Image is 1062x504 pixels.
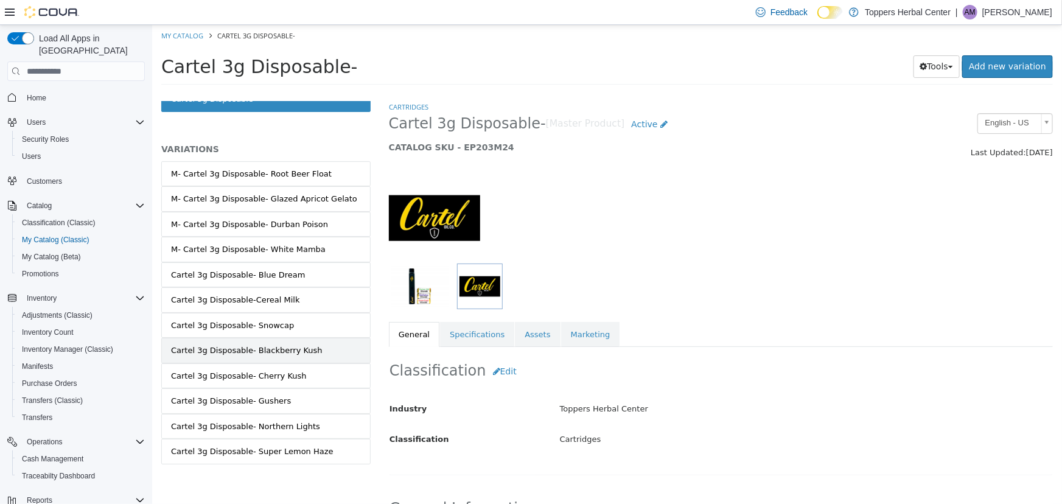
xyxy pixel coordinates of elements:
span: Cartel 3g Disposable- [9,31,206,52]
div: M- Cartel 3g Disposable- White Mamba [19,219,173,231]
a: Manifests [17,359,58,374]
a: Security Roles [17,132,74,147]
a: Inventory Count [17,325,79,340]
h5: CATALOG SKU - EP203M24 [237,117,730,128]
span: Transfers (Classic) [17,393,145,408]
span: Home [27,93,46,103]
span: Transfers [22,413,52,422]
span: Last Updated: [819,123,874,132]
span: Manifests [22,362,53,371]
span: Cartel 3g Disposable- [65,6,143,15]
a: Cash Management [17,452,88,466]
span: Promotions [17,267,145,281]
button: Users [12,148,150,165]
img: Cova [24,6,79,18]
span: Industry [237,379,275,388]
button: Promotions [12,265,150,282]
a: Customers [22,174,67,189]
span: Adjustments (Classic) [22,310,93,320]
button: Customers [2,172,150,190]
button: My Catalog (Beta) [12,248,150,265]
p: | [955,5,958,19]
span: Adjustments (Classic) [17,308,145,323]
button: Catalog [22,198,57,213]
button: Operations [2,433,150,450]
span: Transfers (Classic) [22,396,83,405]
div: Toppers Herbal Center [399,374,909,395]
button: Catalog [2,197,150,214]
a: Purchase Orders [17,376,82,391]
button: Inventory Manager (Classic) [12,341,150,358]
div: Cartel 3g Disposable- Cherry Kush [19,345,155,357]
span: Customers [27,177,62,186]
span: Inventory Manager (Classic) [17,342,145,357]
button: Edit [334,335,371,358]
a: Transfers [17,410,57,425]
button: Inventory [22,291,61,306]
a: Traceabilty Dashboard [17,469,100,483]
a: Marketing [409,297,468,323]
div: Cartel 3g Disposable-Cereal Milk [19,269,148,281]
span: Classification (Classic) [17,215,145,230]
a: My Catalog (Beta) [17,250,86,264]
button: My Catalog (Classic) [12,231,150,248]
button: Tools [761,30,808,53]
span: Cash Management [22,454,83,464]
span: Inventory [22,291,145,306]
span: Users [22,115,145,130]
span: Cartel 3g Disposable- [237,89,394,108]
span: Transfers [17,410,145,425]
button: Transfers [12,409,150,426]
button: Traceabilty Dashboard [12,467,150,485]
span: Operations [27,437,63,447]
div: Cartel 3g Disposable- Super Lemon Haze [19,421,181,433]
span: Inventory Count [17,325,145,340]
span: Traceabilty Dashboard [17,469,145,483]
span: Users [27,117,46,127]
span: Security Roles [17,132,145,147]
button: Adjustments (Classic) [12,307,150,324]
div: Cartel 3g Disposable- Northern Lights [19,396,168,408]
span: My Catalog (Beta) [22,252,81,262]
span: Users [17,149,145,164]
span: Home [22,89,145,105]
div: M- Cartel 3g Disposable- Root Beer Float [19,143,180,155]
h2: General Information [237,473,900,495]
div: Cartel 3g Disposable- Blackberry Kush [19,320,170,332]
button: Manifests [12,358,150,375]
button: Cash Management [12,450,150,467]
span: Inventory Manager (Classic) [22,345,113,354]
span: Classification [237,410,297,419]
div: M- Cartel 3g Disposable- Durban Poison [19,194,176,206]
a: Promotions [17,267,64,281]
a: Users [17,149,46,164]
p: [PERSON_NAME] [982,5,1052,19]
div: Cartel 3g Disposable- Gushers [19,370,139,382]
button: Inventory Count [12,324,150,341]
div: Cartridges [399,404,909,425]
img: 150 [237,147,328,239]
a: General [237,297,287,323]
span: [DATE] [874,123,901,132]
a: My Catalog [9,6,51,15]
a: Classification (Classic) [17,215,100,230]
a: Cartridges [237,77,276,86]
span: Active [479,94,505,104]
button: Classification (Classic) [12,214,150,231]
span: Classification (Classic) [22,218,96,228]
span: My Catalog (Classic) [17,233,145,247]
span: Operations [22,435,145,449]
button: Operations [22,435,68,449]
div: M- Cartel 3g Disposable- Glazed Apricot Gelato [19,168,205,180]
span: English - US [826,89,884,108]
span: Security Roles [22,135,69,144]
span: AM [965,5,976,19]
span: My Catalog (Beta) [17,250,145,264]
a: Assets [363,297,408,323]
button: Transfers (Classic) [12,392,150,409]
button: Inventory [2,290,150,307]
a: Home [22,91,51,105]
span: Inventory Count [22,327,74,337]
button: Home [2,88,150,106]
